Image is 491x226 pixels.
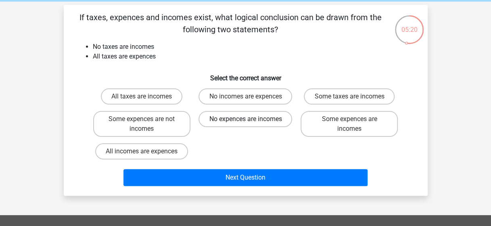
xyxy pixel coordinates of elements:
div: 05:20 [394,15,424,35]
button: Next Question [123,169,368,186]
p: If taxes, expences and incomes exist, what logical conclusion can be drawn from the following two... [77,11,384,36]
label: Some expences are not incomes [93,111,190,137]
li: All taxes are expences [93,52,415,61]
h6: Select the correct answer [77,68,415,82]
li: No taxes are incomes [93,42,415,52]
label: Some expences are incomes [301,111,398,137]
label: All incomes are expences [95,143,188,159]
label: No incomes are expences [198,88,292,105]
label: All taxes are incomes [101,88,182,105]
label: Some taxes are incomes [304,88,395,105]
label: No expences are incomes [198,111,292,127]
